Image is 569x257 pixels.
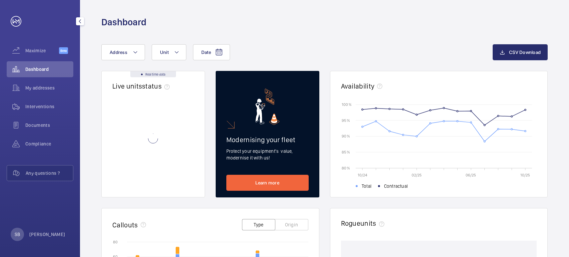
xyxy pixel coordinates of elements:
h2: Rogue [341,219,387,227]
span: Unit [160,50,169,55]
text: 90 % [342,134,350,138]
a: Learn more [226,175,309,191]
h2: Modernising your fleet [226,135,309,144]
text: 95 % [342,118,350,123]
h1: Dashboard [101,16,146,28]
p: [PERSON_NAME] [29,231,65,238]
text: 02/25 [412,173,422,177]
span: Contractual [384,183,407,189]
p: Protect your equipment's value, modernise it with us! [226,148,309,161]
text: 10/24 [357,173,367,177]
h2: Live units [112,82,172,90]
button: Type [242,219,275,230]
text: 80 % [342,165,350,170]
span: Beta [59,47,68,54]
span: Compliance [25,140,73,147]
button: CSV Download [493,44,548,60]
span: Interventions [25,103,73,110]
text: 80 [113,240,118,244]
span: Maximize [25,47,59,54]
span: Any questions ? [26,170,73,176]
span: Date [201,50,211,55]
text: 10/25 [520,173,530,177]
span: Documents [25,122,73,128]
text: 100 % [342,102,352,107]
span: My addresses [25,85,73,91]
button: Address [101,44,145,60]
img: marketing-card.svg [255,89,280,125]
span: Total [362,183,371,189]
span: Address [110,50,127,55]
span: Dashboard [25,66,73,73]
button: Unit [152,44,186,60]
p: SB [15,231,20,238]
text: 06/25 [466,173,476,177]
h2: Availability [341,82,375,90]
h2: Callouts [112,221,138,229]
span: status [142,82,172,90]
span: units [360,219,387,227]
button: Date [193,44,230,60]
button: Origin [275,219,308,230]
span: CSV Download [509,50,541,55]
div: Real time data [130,71,176,77]
text: 85 % [342,150,350,154]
